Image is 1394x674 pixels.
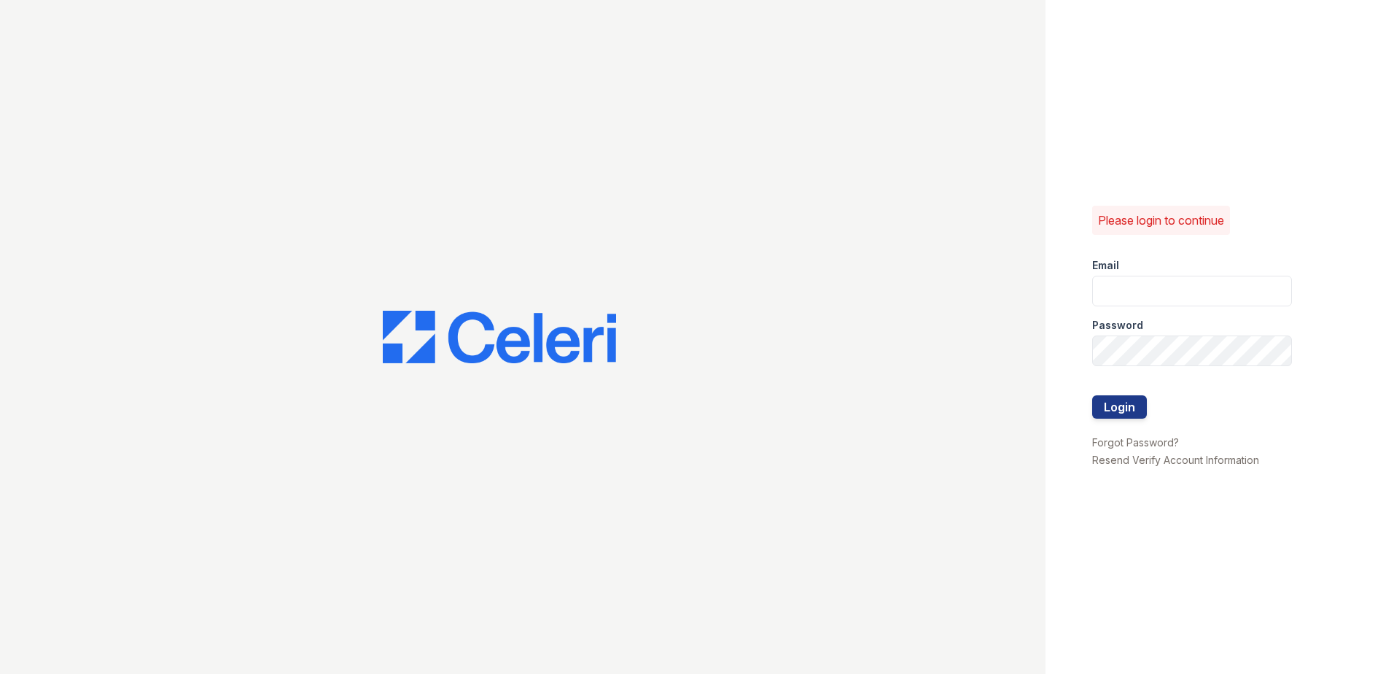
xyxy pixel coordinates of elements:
a: Forgot Password? [1092,436,1179,449]
label: Password [1092,318,1143,333]
label: Email [1092,258,1119,273]
button: Login [1092,395,1147,419]
p: Please login to continue [1098,212,1224,229]
a: Resend Verify Account Information [1092,454,1259,466]
img: CE_Logo_Blue-a8612792a0a2168367f1c8372b55b34899dd931a85d93a1a3d3e32e68fde9ad4.png [383,311,616,363]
